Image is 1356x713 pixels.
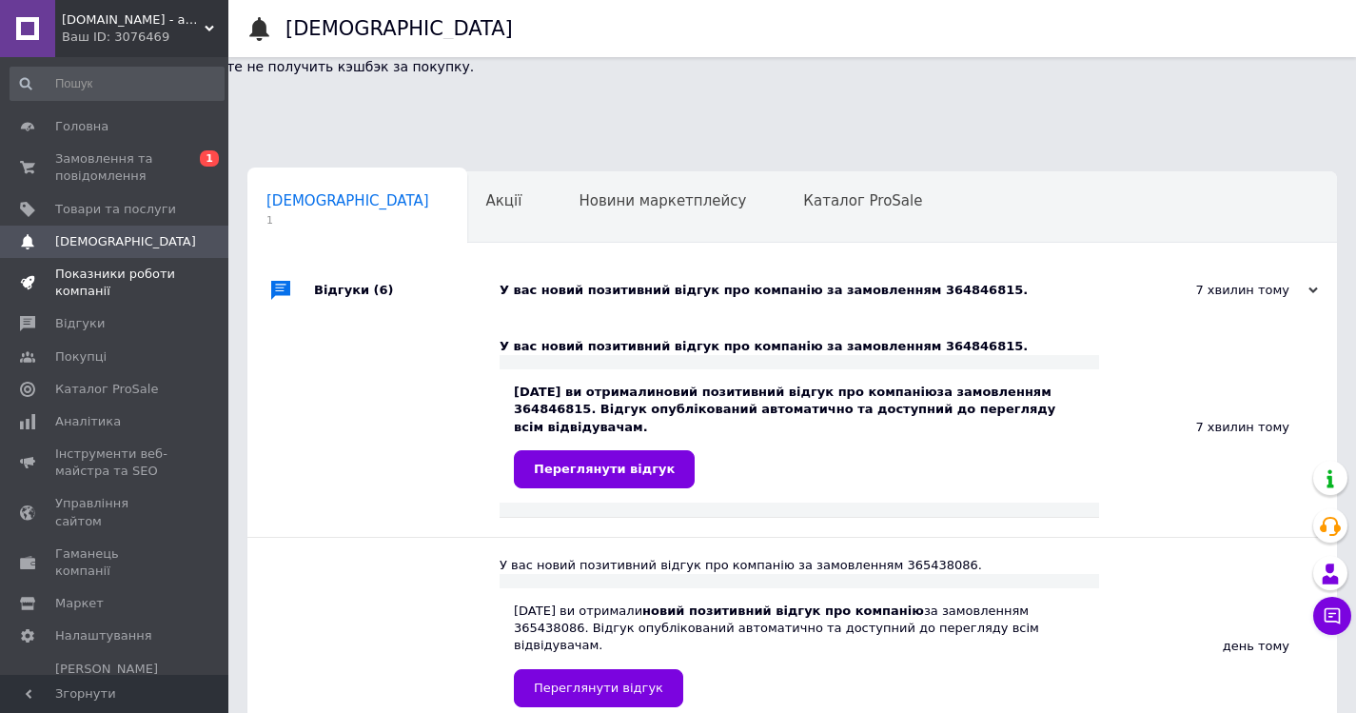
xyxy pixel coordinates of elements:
span: Каталог ProSale [803,192,922,209]
div: У вас новий позитивний відгук про компанію за замовленням 364846815. [500,282,1128,299]
span: 1 [200,150,219,167]
span: Аналітика [55,413,121,430]
a: Переглянути відгук [514,669,683,707]
span: Акції [486,192,522,209]
span: Furma.com.ua - автотовари, автозапчастини [62,11,205,29]
div: Відгуки [314,262,500,319]
span: Замовлення та повідомлення [55,150,176,185]
span: Переглянути відгук [534,681,663,695]
span: 1 [266,213,429,228]
span: [DEMOGRAPHIC_DATA] [55,233,196,250]
span: Переглянути відгук [534,462,675,476]
span: [DEMOGRAPHIC_DATA] [266,192,429,209]
button: Чат з покупцем [1313,597,1351,635]
div: У вас новий позитивний відгук про компанію за замовленням 365438086. [500,557,1099,574]
span: Каталог ProSale [55,381,158,398]
span: Гаманець компанії [55,545,176,580]
span: (6) [374,283,394,297]
div: [DATE] ви отримали за замовленням 364846815. Відгук опублікований автоматично та доступний до пер... [514,384,1085,488]
span: Управління сайтом [55,495,176,529]
b: новий позитивний відгук про компанію [656,385,937,399]
div: 7 хвилин тому [1128,282,1318,299]
div: Ваш ID: 3076469 [62,29,228,46]
span: Налаштування [55,627,152,644]
span: Новини маркетплейсу [579,192,746,209]
div: [DATE] ви отримали за замовленням 365438086. Відгук опублікований автоматично та доступний до пер... [514,603,1085,707]
span: Показники роботи компанії [55,266,176,300]
b: новий позитивний відгук про компанію [642,604,924,618]
span: Головна [55,118,108,135]
span: Товари та послуги [55,201,176,218]
h1: [DEMOGRAPHIC_DATA] [285,17,513,40]
a: Переглянути відгук [514,450,695,488]
span: Відгуки [55,315,105,332]
div: 7 хвилин тому [1099,319,1337,537]
span: Інструменти веб-майстра та SEO [55,446,176,480]
input: Пошук [10,67,225,101]
span: [PERSON_NAME] та рахунки [55,661,176,713]
div: У вас новий позитивний відгук про компанію за замовленням 364846815. [500,338,1099,355]
span: Покупці [55,348,107,366]
span: Маркет [55,595,104,612]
